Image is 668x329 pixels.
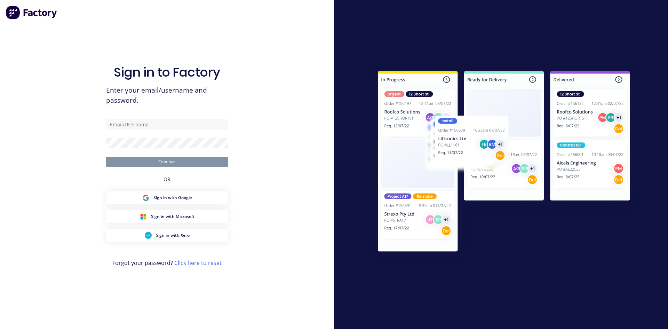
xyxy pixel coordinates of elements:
button: Xero Sign inSign in with Xero [106,229,228,242]
input: Email/Username [106,119,228,130]
img: Microsoft Sign in [140,213,147,220]
img: Factory [6,6,58,19]
img: Xero Sign in [145,232,152,239]
a: Click here to reset [174,259,222,267]
button: Microsoft Sign inSign in with Microsoft [106,210,228,223]
span: Forgot your password? [112,259,222,267]
button: Continue [106,157,228,167]
span: Enter your email/username and password. [106,85,228,105]
img: Sign in [363,57,645,268]
div: OR [164,167,170,191]
span: Sign in with Google [153,195,192,201]
button: Google Sign inSign in with Google [106,191,228,204]
img: Google Sign in [142,194,149,201]
h1: Sign in to Factory [114,65,220,80]
span: Sign in with Microsoft [151,213,194,220]
span: Sign in with Xero [156,232,190,238]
